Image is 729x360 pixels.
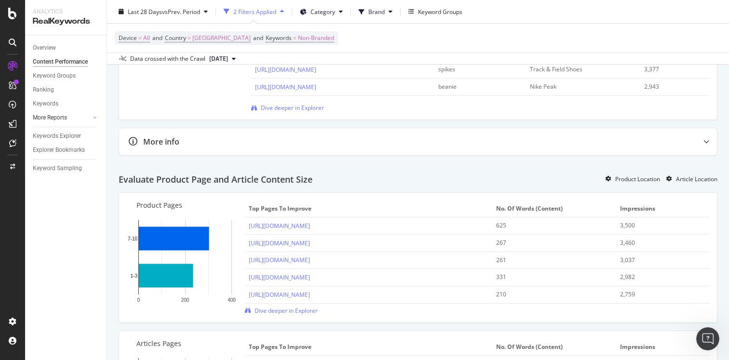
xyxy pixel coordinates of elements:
[496,343,610,351] span: No. of Words (Content)
[261,104,324,112] span: Dive deeper in Explorer
[143,136,179,147] div: More info
[696,327,719,350] iframe: Intercom live chat
[249,291,310,299] a: [URL][DOMAIN_NAME]
[405,4,466,19] button: Keyword Groups
[119,34,137,42] span: Device
[209,54,228,63] span: 2025 Aug. 27th
[249,204,486,213] span: Top pages to improve
[131,273,138,278] text: 1-3
[530,65,626,74] div: Track & Field Shoes
[33,16,99,27] div: RealKeywords
[181,297,189,302] text: 200
[205,53,240,65] button: [DATE]
[620,239,697,247] div: 3,460
[33,163,100,173] a: Keyword Sampling
[298,31,334,45] span: Non-Branded
[644,82,699,91] div: 2,943
[162,7,200,15] span: vs Prev. Period
[33,113,67,123] div: More Reports
[143,31,150,45] span: All
[255,307,318,315] span: Dive deeper in Explorer
[33,8,99,16] div: Analytics
[496,273,601,281] div: 331
[251,104,324,112] a: Dive deeper in Explorer
[33,43,56,53] div: Overview
[33,85,100,95] a: Ranking
[368,7,385,15] span: Brand
[228,297,236,302] text: 400
[115,4,212,19] button: Last 28 DaysvsPrev. Period
[33,71,76,81] div: Keyword Groups
[253,34,263,42] span: and
[615,175,660,183] div: Product Location
[136,339,234,348] p: Articles Pages
[249,222,310,230] a: [URL][DOMAIN_NAME]
[496,204,610,213] span: No. of Words (Content)
[255,66,316,74] a: [URL][DOMAIN_NAME]
[620,256,697,265] div: 3,037
[620,290,697,299] div: 2,759
[138,34,142,42] span: =
[620,221,697,230] div: 3,500
[233,7,276,15] div: 2 Filters Applied
[496,290,601,299] div: 210
[33,57,100,67] a: Content Performance
[192,31,251,45] span: [GEOGRAPHIC_DATA]
[119,175,312,185] h2: Evaluate Product Page and Article Content Size
[33,131,81,141] div: Keywords Explorer
[296,4,347,19] button: Category
[130,54,205,63] div: Data crossed with the Crawl
[496,256,601,265] div: 261
[266,34,292,42] span: Keywords
[438,82,514,91] div: beanie
[676,175,717,183] div: Article Location
[620,204,703,213] span: Impressions
[136,200,234,210] p: Product Pages
[293,34,297,42] span: =
[249,273,310,281] a: [URL][DOMAIN_NAME]
[496,221,601,230] div: 625
[33,43,100,53] a: Overview
[137,297,140,302] text: 0
[249,256,310,264] a: [URL][DOMAIN_NAME]
[33,163,82,173] div: Keyword Sampling
[152,34,162,42] span: and
[620,273,697,281] div: 2,982
[602,171,660,187] button: Product Location
[662,171,717,187] button: Article Location
[530,82,626,91] div: Nike Peak
[249,239,310,247] a: [URL][DOMAIN_NAME]
[33,85,54,95] div: Ranking
[33,145,85,155] div: Explorer Bookmarks
[33,145,100,155] a: Explorer Bookmarks
[128,7,162,15] span: Last 28 Days
[127,215,243,315] svg: A chart.
[418,7,462,15] div: Keyword Groups
[128,236,137,241] text: 7-10
[188,34,191,42] span: =
[165,34,186,42] span: Country
[310,7,335,15] span: Category
[245,307,318,315] a: Dive deeper in Explorer
[220,4,288,19] button: 2 Filters Applied
[33,113,90,123] a: More Reports
[644,65,699,74] div: 3,377
[249,343,486,351] span: Top pages to improve
[620,343,703,351] span: Impressions
[33,57,88,67] div: Content Performance
[33,99,100,109] a: Keywords
[33,131,100,141] a: Keywords Explorer
[438,65,514,74] div: spikes
[33,99,58,109] div: Keywords
[496,239,601,247] div: 267
[33,71,100,81] a: Keyword Groups
[355,4,396,19] button: Brand
[255,83,316,91] a: [URL][DOMAIN_NAME]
